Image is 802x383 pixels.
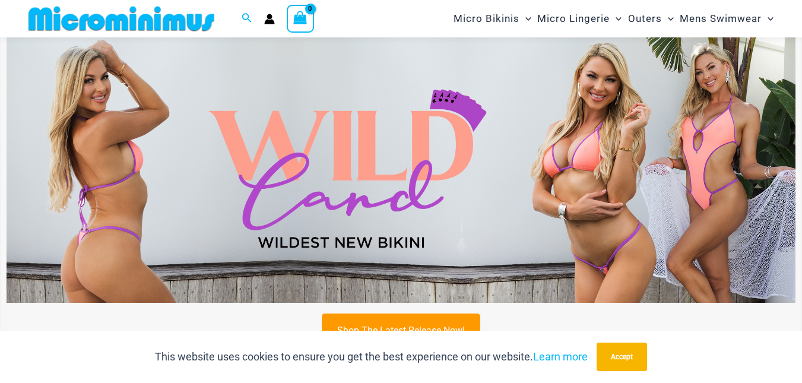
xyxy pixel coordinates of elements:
[537,4,610,34] span: Micro Lingerie
[322,314,480,347] a: Shop The Latest Release Now!
[628,4,662,34] span: Outers
[610,4,622,34] span: Menu Toggle
[533,350,588,363] a: Learn more
[625,4,677,34] a: OutersMenu ToggleMenu Toggle
[264,14,275,24] a: Account icon link
[454,4,519,34] span: Micro Bikinis
[762,4,774,34] span: Menu Toggle
[597,343,647,371] button: Accept
[242,11,252,26] a: Search icon link
[680,4,762,34] span: Mens Swimwear
[534,4,625,34] a: Micro LingerieMenu ToggleMenu Toggle
[662,4,674,34] span: Menu Toggle
[7,34,795,303] img: Wild Card Neon Bliss Bikini
[449,2,778,36] nav: Site Navigation
[519,4,531,34] span: Menu Toggle
[287,5,314,32] a: View Shopping Cart, empty
[24,5,219,32] img: MM SHOP LOGO FLAT
[451,4,534,34] a: Micro BikinisMenu ToggleMenu Toggle
[155,348,588,366] p: This website uses cookies to ensure you get the best experience on our website.
[677,4,776,34] a: Mens SwimwearMenu ToggleMenu Toggle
